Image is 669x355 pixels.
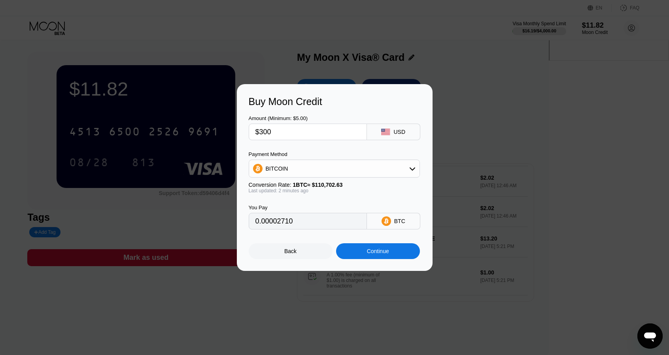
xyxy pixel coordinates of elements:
[637,323,663,349] iframe: Button to launch messaging window
[255,124,360,140] input: $0.00
[249,205,367,210] div: You Pay
[393,129,405,135] div: USD
[249,243,333,259] div: Back
[394,218,405,224] div: BTC
[293,182,343,188] span: 1 BTC ≈ $110,702.63
[249,182,420,188] div: Conversion Rate:
[249,161,420,177] div: BITCOIN
[249,96,421,107] div: Buy Moon Credit
[249,151,420,157] div: Payment Method
[266,165,288,172] div: BITCOIN
[367,248,389,254] div: Continue
[249,115,367,121] div: Amount (Minimum: $5.00)
[284,248,297,254] div: Back
[249,188,420,193] div: Last updated: 2 minutes ago
[336,243,420,259] div: Continue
